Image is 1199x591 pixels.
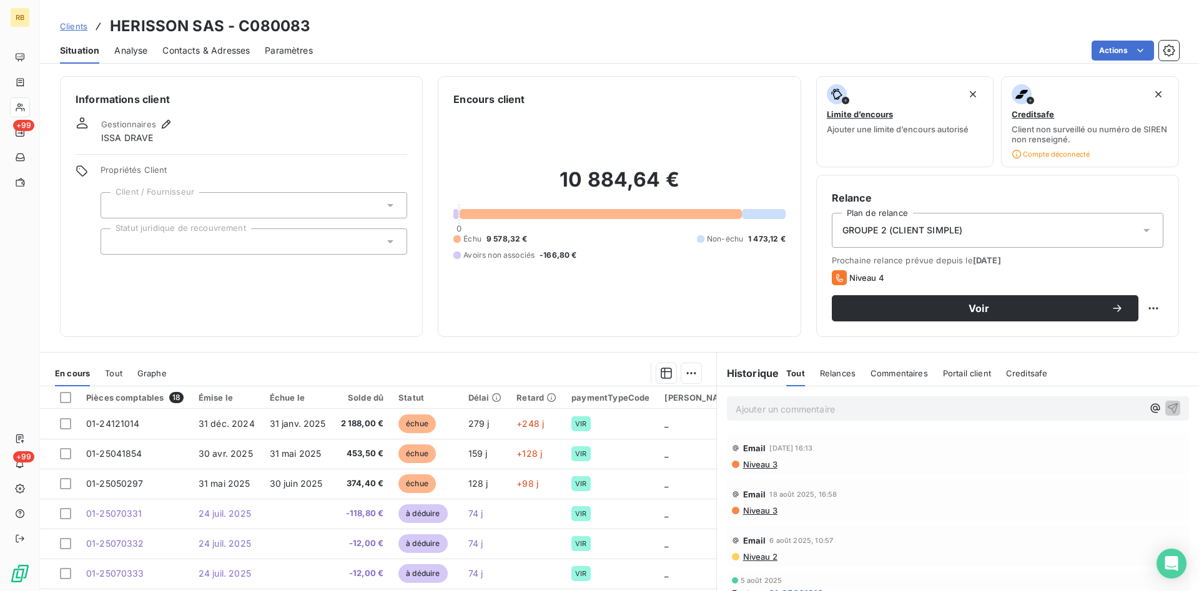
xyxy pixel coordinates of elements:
[199,478,250,489] span: 31 mai 2025
[1157,549,1187,579] div: Open Intercom Messenger
[114,44,147,57] span: Analyse
[1006,368,1048,378] span: Creditsafe
[60,21,87,31] span: Clients
[76,92,407,107] h6: Informations client
[468,508,483,519] span: 74 j
[60,44,99,57] span: Situation
[741,577,782,584] span: 5 août 2025
[398,534,447,553] span: à déduire
[398,564,447,583] span: à déduire
[341,393,384,403] div: Solde dû
[169,392,184,403] span: 18
[270,448,322,459] span: 31 mai 2025
[86,508,142,519] span: 01-25070331
[664,448,668,459] span: _
[398,474,436,493] span: échue
[86,392,184,403] div: Pièces comptables
[101,119,156,129] span: Gestionnaires
[516,393,556,403] div: Retard
[1092,41,1154,61] button: Actions
[743,443,766,453] span: Email
[516,418,544,429] span: +248 j
[575,450,586,457] span: VIR
[816,76,994,167] button: Limite d’encoursAjouter une limite d’encours autorisé
[453,167,785,205] h2: 10 884,64 €
[341,567,384,580] span: -12,00 €
[199,448,253,459] span: 30 avr. 2025
[270,393,326,403] div: Échue le
[664,568,668,579] span: _
[847,303,1111,313] span: Voir
[110,15,310,37] h3: HERISSON SAS - C080083
[1012,149,1090,159] span: Compte déconnecté
[341,418,384,430] span: 2 188,00 €
[827,124,969,134] span: Ajouter une limite d’encours autorisé
[341,477,384,490] span: 374,40 €
[664,393,734,403] div: [PERSON_NAME]
[973,255,1001,265] span: [DATE]
[742,459,777,469] span: Niveau 3
[86,448,142,459] span: 01-25041854
[270,478,323,489] span: 30 juin 2025
[1001,76,1179,167] button: CreditsafeClient non surveillé ou numéro de SIREN non renseigné.Compte déconnecté
[111,200,121,211] input: Ajouter une valeur
[13,120,34,131] span: +99
[871,368,928,378] span: Commentaires
[516,448,542,459] span: +128 j
[341,447,384,460] span: 453,50 €
[664,538,668,549] span: _
[86,478,144,489] span: 01-25050297
[463,250,535,261] span: Avoirs non associés
[199,393,255,403] div: Émise le
[137,368,167,378] span: Graphe
[86,538,144,549] span: 01-25070332
[398,504,447,523] span: à déduire
[575,510,586,517] span: VIR
[664,418,668,429] span: _
[571,393,649,403] div: paymentTypeCode
[769,444,812,452] span: [DATE] 16:13
[827,109,893,119] span: Limite d’encours
[832,295,1138,321] button: Voir
[769,491,837,498] span: 18 août 2025, 16:58
[575,570,586,577] span: VIR
[486,233,528,245] span: 9 578,32 €
[270,418,326,429] span: 31 janv. 2025
[742,552,777,562] span: Niveau 2
[717,366,779,381] h6: Historique
[265,44,313,57] span: Paramètres
[199,538,251,549] span: 24 juil. 2025
[849,273,884,283] span: Niveau 4
[10,7,30,27] div: RB
[468,393,502,403] div: Délai
[199,568,251,579] span: 24 juil. 2025
[101,165,407,182] span: Propriétés Client
[575,420,586,427] span: VIR
[10,564,30,584] img: Logo LeanPay
[86,568,144,579] span: 01-25070333
[398,444,436,463] span: échue
[105,368,122,378] span: Tout
[1012,109,1054,119] span: Creditsafe
[453,92,525,107] h6: Encours client
[55,368,90,378] span: En cours
[540,250,576,261] span: -166,80 €
[743,489,766,499] span: Email
[842,224,963,237] span: GROUPE 2 (CLIENT SIMPLE)
[199,508,251,519] span: 24 juil. 2025
[468,478,488,489] span: 128 j
[832,255,1163,265] span: Prochaine relance prévue depuis le
[199,418,255,429] span: 31 déc. 2024
[664,508,668,519] span: _
[398,414,436,433] span: échue
[468,418,490,429] span: 279 j
[86,418,140,429] span: 01-24121014
[943,368,991,378] span: Portail client
[748,233,786,245] span: 1 473,12 €
[707,233,743,245] span: Non-échu
[341,507,384,520] span: -118,80 €
[111,236,121,247] input: Ajouter une valeur
[468,568,483,579] span: 74 j
[463,233,481,245] span: Échu
[456,223,461,233] span: 0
